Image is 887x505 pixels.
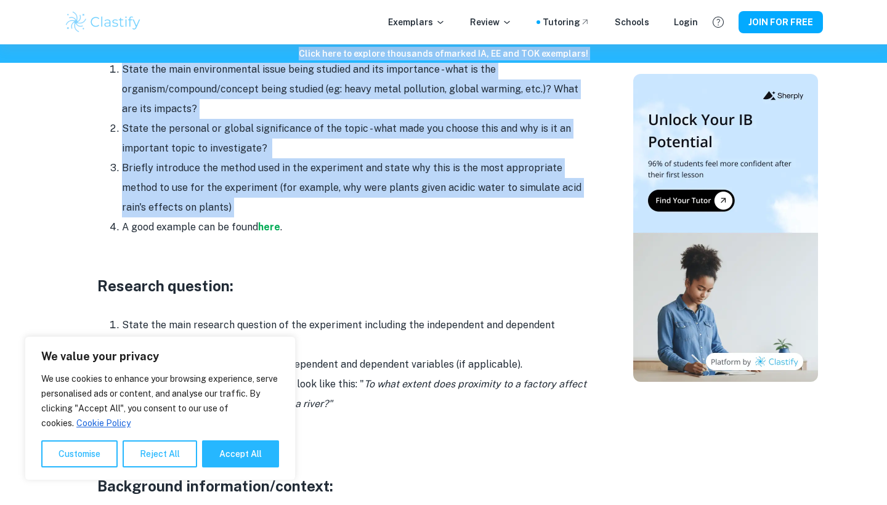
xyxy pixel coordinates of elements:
li: State the main research question of the experiment including the independent and dependent variab... [122,315,590,355]
li: Briefly introduce the method used in the experiment and state why this is the most appropriate me... [122,158,590,217]
li: Make sure to include units for the independent and dependent variables (if applicable). [122,355,590,374]
a: Login [674,15,698,29]
div: We value your privacy [25,336,296,480]
li: State the personal or global significance of the topic - what made you choose this and why is it ... [122,119,590,158]
li: An example research question should look like this: " [122,374,590,414]
button: Customise [41,440,118,467]
li: State the main environmental issue being studied and its importance - what is the organism/compou... [122,60,590,119]
button: Help and Feedback [708,12,729,33]
button: Reject All [123,440,197,467]
p: We use cookies to enhance your browsing experience, serve personalised ads or content, and analys... [41,371,279,430]
li: A good example can be found . [122,414,590,434]
img: Thumbnail [633,74,818,382]
button: Accept All [202,440,279,467]
a: Schools [615,15,649,29]
h3: Background information/context: [97,475,590,497]
a: Cookie Policy [76,418,131,429]
p: Exemplars [388,15,445,29]
a: here [258,221,280,233]
a: Tutoring [543,15,590,29]
img: Clastify logo [64,10,142,34]
li: A good example can be found . [122,217,590,237]
p: Review [470,15,512,29]
h6: Click here to explore thousands of marked IA, EE and TOK exemplars ! [2,47,885,60]
button: JOIN FOR FREE [739,11,823,33]
h3: Research question: [97,275,590,297]
p: We value your privacy [41,349,279,364]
